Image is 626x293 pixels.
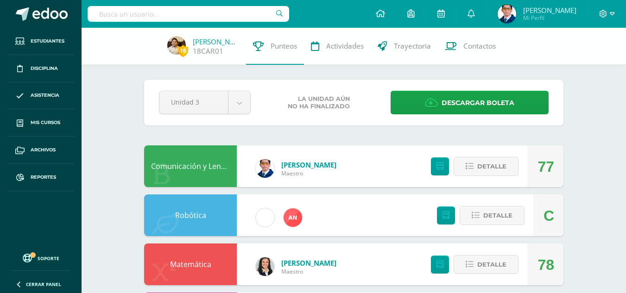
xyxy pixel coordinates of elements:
span: Asistencia [31,92,59,99]
span: Mis cursos [31,119,60,126]
span: Contactos [463,41,496,51]
a: [PERSON_NAME] [281,258,336,268]
a: Contactos [438,28,503,65]
span: Mi Perfil [523,14,576,22]
span: [PERSON_NAME] [523,6,576,15]
a: Asistencia [7,82,74,110]
a: [PERSON_NAME] [193,37,239,46]
a: [PERSON_NAME] [281,160,336,169]
span: La unidad aún no ha finalizado [288,95,350,110]
a: Mis cursos [7,109,74,137]
div: Robótica [144,194,237,236]
span: Reportes [31,174,56,181]
span: Detalle [477,158,506,175]
span: Estudiantes [31,37,64,45]
img: 0b07fc3c48fc0abb7e4c1d598c1da4c4.png [167,36,186,55]
span: Soporte [38,255,59,262]
span: 16 [178,45,188,56]
span: Descargar boleta [442,92,514,114]
div: 78 [537,244,554,286]
span: Cerrar panel [26,281,61,287]
input: Busca un usuario... [88,6,289,22]
span: Maestro [281,169,336,177]
a: Archivos [7,137,74,164]
button: Detalle [454,157,519,176]
a: Punteos [246,28,304,65]
span: Detalle [483,207,512,224]
span: Trayectoria [394,41,431,51]
a: Unidad 3 [159,91,250,114]
a: Reportes [7,164,74,191]
a: Estudiantes [7,28,74,55]
a: Disciplina [7,55,74,82]
img: 059ccfba660c78d33e1d6e9d5a6a4bb6.png [256,159,274,178]
a: Trayectoria [371,28,438,65]
img: b15e54589cdbd448c33dd63f135c9987.png [256,257,274,276]
a: 18CAR01 [193,46,223,56]
div: Comunicación y Lenguaje L.1 [144,145,237,187]
span: Detalle [477,256,506,273]
span: Disciplina [31,65,58,72]
span: Archivos [31,146,56,154]
span: Punteos [271,41,297,51]
img: 35a1f8cfe552b0525d1a6bbd90ff6c8c.png [284,208,302,227]
div: 77 [537,146,554,187]
span: Actividades [326,41,364,51]
div: C [544,195,554,237]
a: Soporte [11,251,70,264]
img: cae4b36d6049cd6b8500bd0f72497672.png [256,208,274,227]
a: Actividades [304,28,371,65]
span: Maestro [281,268,336,275]
button: Detalle [454,255,519,274]
span: Unidad 3 [171,91,216,113]
a: Descargar boleta [391,91,549,114]
img: f8528e83a30c07a06aa6af360d30ac42.png [498,5,516,23]
button: Detalle [460,206,525,225]
div: Matemática [144,243,237,285]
